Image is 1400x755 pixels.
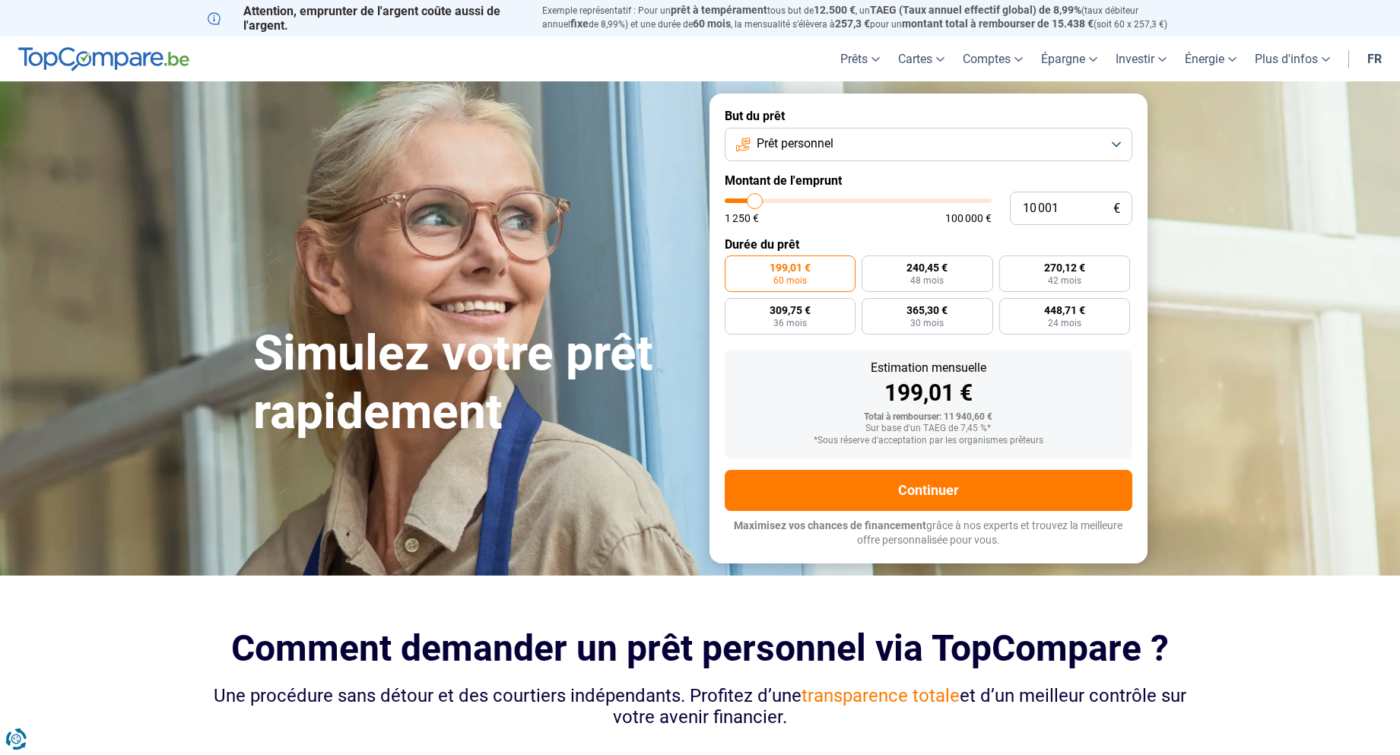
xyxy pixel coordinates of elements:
[725,128,1132,161] button: Prêt personnel
[770,262,811,273] span: 199,01 €
[1044,305,1085,316] span: 448,71 €
[725,519,1132,548] p: grâce à nos experts et trouvez la meilleure offre personnalisée pour vous.
[1358,36,1391,81] a: fr
[1176,36,1246,81] a: Énergie
[725,109,1132,123] label: But du prêt
[208,627,1193,669] h2: Comment demander un prêt personnel via TopCompare ?
[870,4,1081,16] span: TAEG (Taux annuel effectif global) de 8,99%
[910,319,944,328] span: 30 mois
[208,685,1193,729] div: Une procédure sans détour et des courtiers indépendants. Profitez d’une et d’un meilleur contrôle...
[725,470,1132,511] button: Continuer
[1032,36,1106,81] a: Épargne
[814,4,856,16] span: 12.500 €
[208,4,524,33] p: Attention, emprunter de l'argent coûte aussi de l'argent.
[910,276,944,285] span: 48 mois
[734,519,926,531] span: Maximisez vos chances de financement
[737,382,1120,404] div: 199,01 €
[802,685,960,706] span: transparence totale
[570,17,589,30] span: fixe
[889,36,954,81] a: Cartes
[542,4,1193,31] p: Exemple représentatif : Pour un tous but de , un (taux débiteur annuel de 8,99%) et une durée de ...
[906,262,948,273] span: 240,45 €
[773,276,807,285] span: 60 mois
[725,237,1132,252] label: Durée du prêt
[18,47,189,71] img: TopCompare
[770,305,811,316] span: 309,75 €
[906,305,948,316] span: 365,30 €
[253,325,691,442] h1: Simulez votre prêt rapidement
[1246,36,1339,81] a: Plus d'infos
[1106,36,1176,81] a: Investir
[737,423,1120,434] div: Sur base d'un TAEG de 7,45 %*
[954,36,1032,81] a: Comptes
[773,319,807,328] span: 36 mois
[1048,319,1081,328] span: 24 mois
[693,17,731,30] span: 60 mois
[1044,262,1085,273] span: 270,12 €
[1113,202,1120,215] span: €
[737,362,1120,374] div: Estimation mensuelle
[835,17,870,30] span: 257,3 €
[725,173,1132,188] label: Montant de l'emprunt
[725,213,759,224] span: 1 250 €
[831,36,889,81] a: Prêts
[737,412,1120,423] div: Total à rembourser: 11 940,60 €
[1048,276,1081,285] span: 42 mois
[945,213,992,224] span: 100 000 €
[902,17,1094,30] span: montant total à rembourser de 15.438 €
[671,4,767,16] span: prêt à tempérament
[737,436,1120,446] div: *Sous réserve d'acceptation par les organismes prêteurs
[757,135,833,152] span: Prêt personnel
